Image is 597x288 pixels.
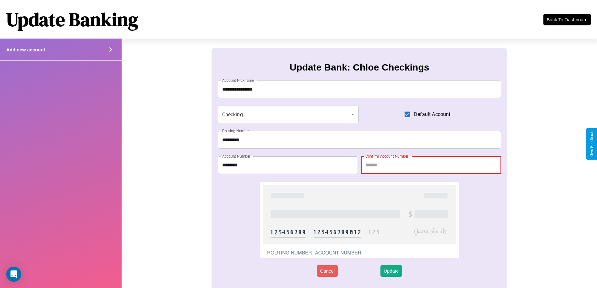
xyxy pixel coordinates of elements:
button: Cancel [317,265,338,277]
h1: Update Banking [6,7,138,32]
label: Account Nickname [222,78,254,83]
button: Update [380,265,402,277]
span: Default Account [414,111,450,118]
label: Confirm Account Number [365,154,408,159]
h4: Add new account [6,47,45,52]
h3: Update Bank: Chloe Checkings [290,62,429,73]
label: Routing Number [222,128,250,134]
div: Open Intercom Messenger [6,267,21,282]
button: Back To Dashboard [543,14,591,25]
div: Give Feedback [589,131,594,157]
label: Account Number [222,154,250,159]
img: check [260,182,458,258]
div: Checking [218,106,359,123]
